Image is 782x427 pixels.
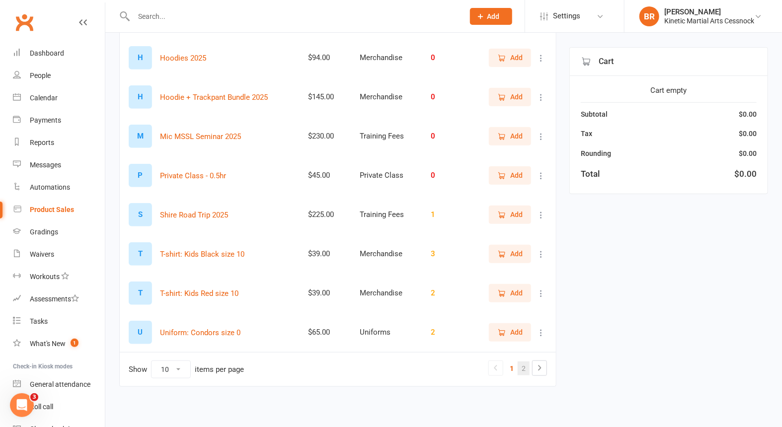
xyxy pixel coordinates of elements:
div: items per page [195,365,244,374]
div: Waivers [30,250,54,258]
div: Merchandise [360,289,413,297]
a: Tasks [13,310,105,333]
div: Dashboard [30,49,64,57]
div: 0 [431,171,458,180]
div: Calendar [30,94,58,102]
div: Payments [30,116,61,124]
span: 1 [71,339,78,347]
div: Cart empty [581,84,757,96]
button: T-shirt: Kids Red size 10 [160,287,238,299]
div: Total [581,167,600,181]
a: Automations [13,176,105,199]
a: 2 [518,361,530,375]
div: Tasks [30,317,48,325]
a: General attendance kiosk mode [13,373,105,396]
div: 0 [431,132,458,141]
a: Gradings [13,221,105,243]
span: Add [510,91,523,102]
a: What's New1 [13,333,105,355]
a: Roll call [13,396,105,418]
div: Training Fees [360,132,413,141]
button: T-shirt: Kids Black size 10 [160,248,244,260]
div: $94.00 [308,54,342,62]
span: Add [510,287,523,298]
button: Add [489,245,531,263]
div: What's New [30,340,66,348]
div: Rounding [581,148,611,159]
span: Add [510,52,523,63]
div: Training Fees [360,211,413,219]
div: Product Sales [30,206,74,213]
button: Add [489,127,531,145]
div: [PERSON_NAME] [664,7,754,16]
span: Add [510,209,523,220]
button: Add [489,323,531,341]
div: Set product image [129,125,152,148]
a: Reports [13,132,105,154]
a: Dashboard [13,42,105,65]
div: Automations [30,183,70,191]
div: $39.00 [308,289,342,297]
button: Uniform: Condors size 0 [160,327,240,339]
div: 2 [431,328,458,337]
input: Search... [131,9,457,23]
div: Assessments [30,295,79,303]
div: Gradings [30,228,58,236]
a: Calendar [13,87,105,109]
div: Set product image [129,242,152,266]
div: Merchandise [360,54,413,62]
button: Shire Road Trip 2025 [160,209,228,221]
div: $45.00 [308,171,342,180]
div: General attendance [30,380,90,388]
div: 1 [431,211,458,219]
a: Workouts [13,266,105,288]
span: Add [487,12,500,20]
div: Roll call [30,403,53,411]
div: $145.00 [308,93,342,101]
div: $0.00 [739,109,757,120]
div: 0 [431,93,458,101]
a: People [13,65,105,87]
button: Add [470,8,512,25]
button: Add [489,206,531,223]
button: Private Class - 0.5hr [160,170,226,182]
a: Assessments [13,288,105,310]
div: Workouts [30,273,60,281]
div: 0 [431,54,458,62]
button: Hoodie + Trackpant Bundle 2025 [160,91,268,103]
div: Set product image [129,164,152,187]
span: Settings [553,5,580,27]
iframe: Intercom live chat [10,393,34,417]
div: Merchandise [360,93,413,101]
div: Tax [581,128,592,139]
a: 1 [506,361,518,375]
button: Hoodies 2025 [160,52,206,64]
div: Reports [30,139,54,146]
div: Private Class [360,171,413,180]
a: Messages [13,154,105,176]
span: Add [510,131,523,142]
div: Set product image [129,321,152,344]
div: $65.00 [308,328,342,337]
button: Add [489,284,531,302]
div: Show [129,360,244,378]
div: Kinetic Martial Arts Cessnock [664,16,754,25]
a: Product Sales [13,199,105,221]
a: Payments [13,109,105,132]
button: Add [489,49,531,67]
div: 2 [431,289,458,297]
span: Add [510,327,523,338]
button: Add [489,166,531,184]
div: Merchandise [360,250,413,258]
div: Subtotal [581,109,608,120]
div: $39.00 [308,250,342,258]
div: 3 [431,250,458,258]
a: Waivers [13,243,105,266]
div: Cart [570,48,768,76]
span: Add [510,170,523,181]
span: 3 [30,393,38,401]
div: $0.00 [739,128,757,139]
div: Uniforms [360,328,413,337]
div: Messages [30,161,61,169]
div: Set product image [129,46,152,70]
